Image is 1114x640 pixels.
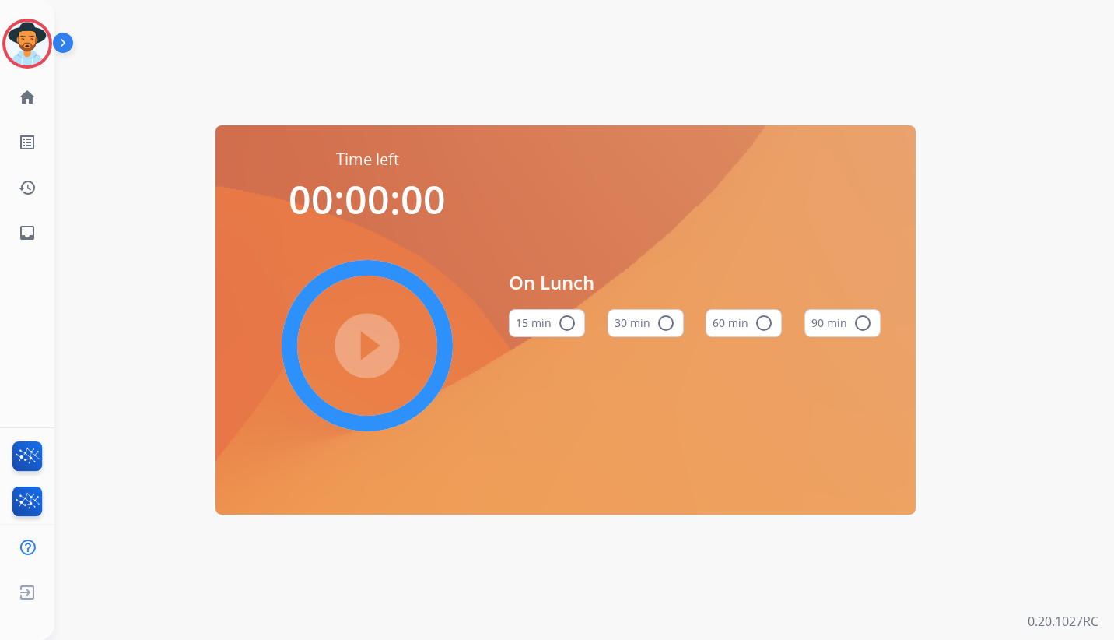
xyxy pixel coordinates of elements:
span: On Lunch [509,269,881,297]
p: 0.20.1027RC [1028,612,1098,631]
mat-icon: radio_button_unchecked [558,314,576,332]
mat-icon: radio_button_unchecked [755,314,773,332]
span: 00:00:00 [289,173,446,226]
img: avatar [5,22,49,65]
mat-icon: list_alt [18,133,37,152]
button: 30 min [608,309,684,337]
mat-icon: radio_button_unchecked [853,314,872,332]
mat-icon: inbox [18,223,37,242]
mat-icon: radio_button_unchecked [657,314,675,332]
mat-icon: history [18,178,37,197]
span: Time left [336,149,399,171]
button: 60 min [706,309,782,337]
mat-icon: home [18,88,37,107]
button: 90 min [804,309,881,337]
button: 15 min [509,309,585,337]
